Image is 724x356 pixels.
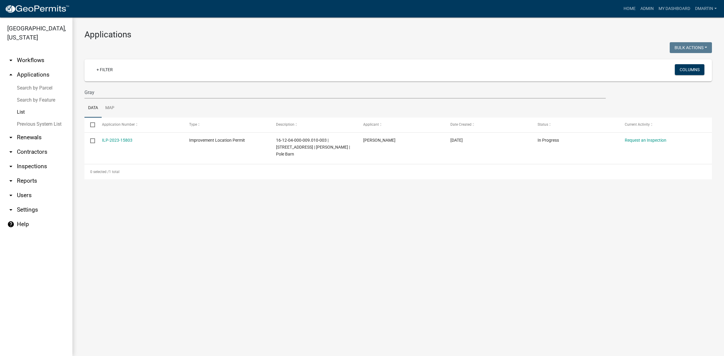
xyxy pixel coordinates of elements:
span: Current Activity [625,122,650,127]
datatable-header-cell: Status [532,118,619,132]
input: Search for applications [84,86,606,99]
span: Type [189,122,197,127]
span: Status [538,122,548,127]
div: 1 total [84,164,712,179]
a: ILP-2023-15803 [102,138,132,143]
i: arrow_drop_down [7,163,14,170]
span: Improvement Location Permit [189,138,245,143]
i: arrow_drop_down [7,177,14,184]
datatable-header-cell: Applicant [357,118,445,132]
datatable-header-cell: Type [183,118,270,132]
h3: Applications [84,30,712,40]
a: Admin [638,3,656,14]
datatable-header-cell: Description [270,118,357,132]
span: 0 selected / [90,170,109,174]
span: 11/01/2023 [450,138,463,143]
i: arrow_drop_down [7,134,14,141]
a: My Dashboard [656,3,693,14]
datatable-header-cell: Date Created [445,118,532,132]
span: Application Number [102,122,135,127]
span: Description [276,122,294,127]
span: Applicant [363,122,379,127]
i: arrow_drop_up [7,71,14,78]
span: Date Created [450,122,472,127]
a: + Filter [92,64,118,75]
a: Data [84,99,102,118]
i: arrow_drop_down [7,206,14,213]
a: Map [102,99,118,118]
a: dmartin [693,3,719,14]
datatable-header-cell: Application Number [96,118,183,132]
span: In Progress [538,138,559,143]
i: arrow_drop_down [7,57,14,64]
a: Request an Inspection [625,138,666,143]
datatable-header-cell: Current Activity [619,118,706,132]
button: Bulk Actions [670,42,712,53]
i: arrow_drop_down [7,192,14,199]
datatable-header-cell: Select [84,118,96,132]
i: arrow_drop_down [7,148,14,156]
a: Home [621,3,638,14]
i: help [7,221,14,228]
button: Columns [675,64,704,75]
span: 16-12-04-000-009.010-003 | 8642 W CO RD 50 N | David Gray | Pole Barn [276,138,350,156]
span: Debbie Martin [363,138,395,143]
